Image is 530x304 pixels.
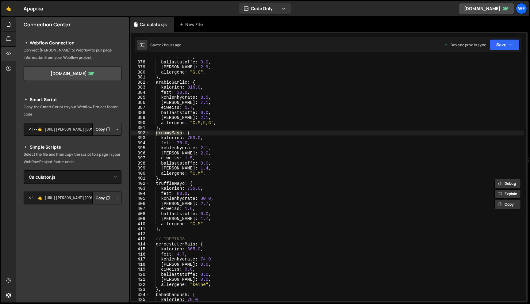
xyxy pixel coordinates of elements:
[131,186,149,191] div: 403
[131,226,149,232] div: 411
[131,282,149,287] div: 422
[131,146,149,151] div: 395
[131,201,149,207] div: 406
[131,65,149,70] div: 379
[161,42,182,47] div: 2 hours ago
[131,257,149,262] div: 417
[131,110,149,116] div: 388
[131,125,149,131] div: 391
[131,211,149,217] div: 408
[92,192,121,204] div: Button group with nested dropdown
[24,66,121,81] a: [DOMAIN_NAME]
[131,120,149,126] div: 390
[92,192,113,204] button: Copy
[131,70,149,75] div: 380
[92,123,121,136] div: Button group with nested dropdown
[131,60,149,65] div: 378
[24,151,121,165] p: Select the file and then copy the script to a page in your Webflow Project footer code.
[24,96,121,103] h2: Smart Script
[131,297,149,302] div: 425
[131,242,149,247] div: 414
[444,42,486,47] div: Dev and prod in sync
[131,206,149,211] div: 407
[131,85,149,90] div: 383
[131,196,149,201] div: 405
[131,161,149,166] div: 398
[131,267,149,272] div: 419
[24,47,121,61] p: Connect [PERSON_NAME] to Webflow to pull page information from your Webflow project
[494,200,521,209] button: Copy
[24,5,43,12] div: Apapika
[24,215,122,270] iframe: YouTube video player
[140,21,167,28] div: Calculator.js
[131,287,149,292] div: 423
[131,247,149,252] div: 415
[131,216,149,222] div: 409
[131,141,149,146] div: 394
[131,135,149,141] div: 393
[131,262,149,267] div: 418
[131,191,149,196] div: 404
[131,151,149,156] div: 396
[131,105,149,110] div: 387
[459,3,514,14] a: [DOMAIN_NAME]
[24,21,71,28] h2: Connection Center
[131,237,149,242] div: 413
[131,181,149,186] div: 402
[131,176,149,181] div: 401
[131,292,149,298] div: 424
[131,131,149,136] div: 392
[92,123,113,136] button: Copy
[516,3,527,14] a: We
[24,103,121,118] p: Copy the Smart Script to your Webflow Project footer code.
[490,39,520,50] button: Save
[131,156,149,161] div: 397
[131,90,149,95] div: 384
[131,222,149,227] div: 410
[150,42,182,47] div: Saved
[131,80,149,85] div: 382
[239,3,291,14] button: Code Only
[24,192,121,204] textarea: <!--🤙 [URL][PERSON_NAME][DOMAIN_NAME]> <script>document.addEventListener("DOMContentLoaded", func...
[131,171,149,176] div: 400
[131,252,149,257] div: 416
[131,277,149,282] div: 421
[131,232,149,237] div: 412
[131,95,149,100] div: 385
[131,115,149,120] div: 389
[494,179,521,188] button: Debug
[494,189,521,199] button: Explain
[131,75,149,80] div: 381
[24,143,121,151] h2: Simple Scripts
[179,21,205,28] div: New File
[24,39,121,47] h2: Webflow Connection
[1,1,16,16] a: 🤙
[131,166,149,171] div: 399
[131,272,149,277] div: 420
[24,123,121,136] textarea: <!--🤙 [URL][PERSON_NAME][DOMAIN_NAME]> <script>document.addEventListener("DOMContentLoaded", func...
[131,100,149,105] div: 386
